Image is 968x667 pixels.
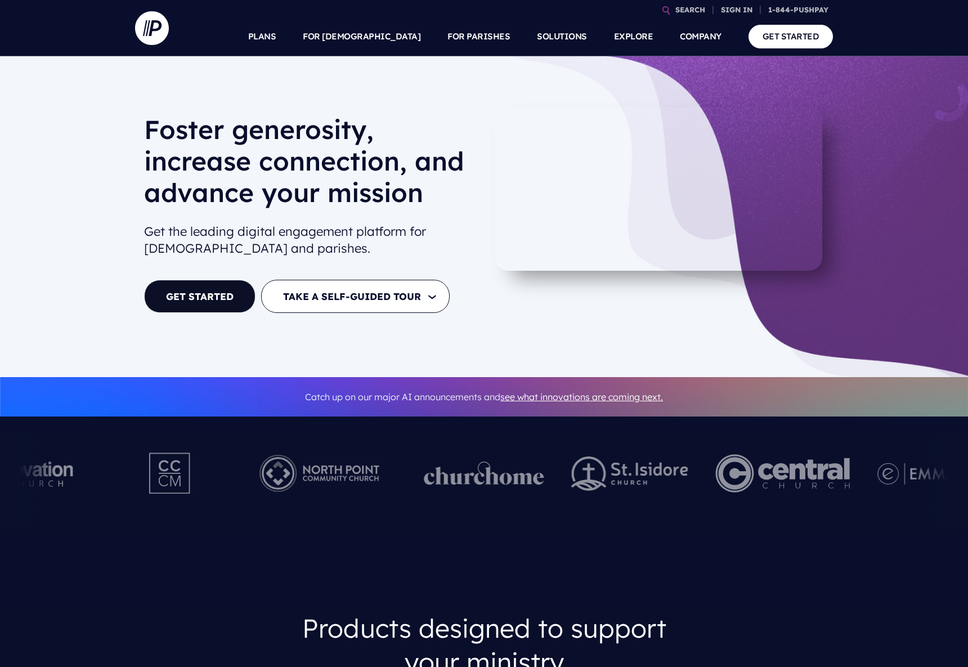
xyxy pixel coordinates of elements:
a: GET STARTED [749,25,833,48]
a: see what innovations are coming next. [500,391,663,402]
button: TAKE A SELF-GUIDED TOUR [261,280,450,313]
a: FOR [DEMOGRAPHIC_DATA] [303,17,420,56]
img: Pushpay_Logo__CCM [126,442,215,504]
img: pp_logos_1 [424,462,544,485]
img: Pushpay_Logo__NorthPoint [242,442,397,504]
h1: Foster generosity, increase connection, and advance your mission [144,114,475,217]
a: COMPANY [680,17,721,56]
h2: Get the leading digital engagement platform for [DEMOGRAPHIC_DATA] and parishes. [144,218,475,262]
a: FOR PARISHES [447,17,510,56]
a: SOLUTIONS [537,17,587,56]
img: pp_logos_2 [571,456,688,491]
p: Catch up on our major AI announcements and [144,384,824,410]
img: Central Church Henderson NV [715,442,850,504]
a: PLANS [248,17,276,56]
a: GET STARTED [144,280,256,313]
a: EXPLORE [614,17,653,56]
